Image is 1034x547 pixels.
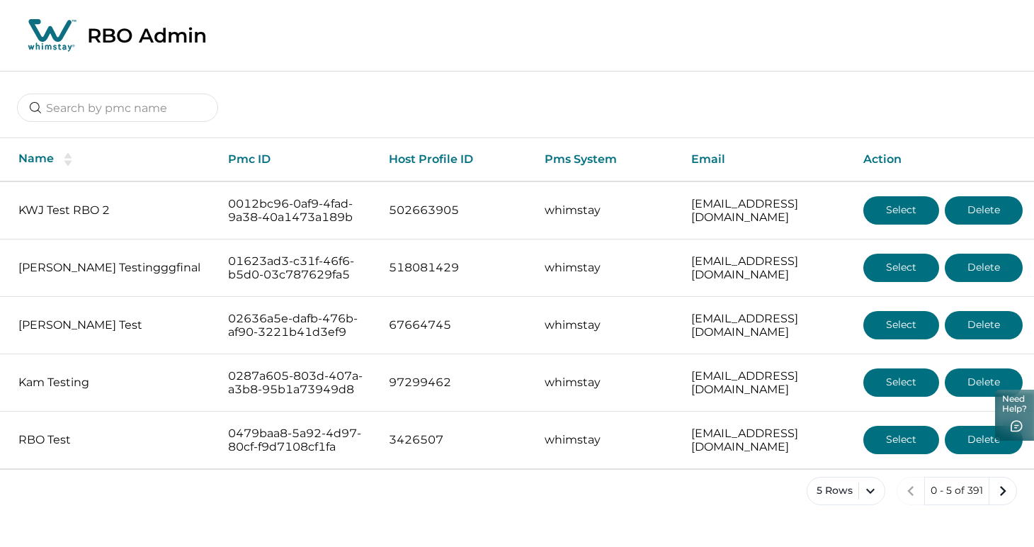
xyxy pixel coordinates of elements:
[228,254,367,282] p: 01623ad3-c31f-46f6-b5d0-03c787629fa5
[924,477,989,505] button: 0 - 5 of 391
[545,376,669,390] p: whimstay
[691,197,841,225] p: [EMAIL_ADDRESS][DOMAIN_NAME]
[545,203,669,218] p: whimstay
[545,318,669,332] p: whimstay
[389,376,522,390] p: 97299462
[852,138,1034,181] th: Action
[863,196,939,225] button: Select
[931,484,983,498] p: 0 - 5 of 391
[989,477,1017,505] button: next page
[945,254,1023,282] button: Delete
[863,254,939,282] button: Select
[691,427,841,454] p: [EMAIL_ADDRESS][DOMAIN_NAME]
[18,318,205,332] p: [PERSON_NAME] Test
[389,318,522,332] p: 67664745
[18,261,205,275] p: [PERSON_NAME] Testingggfinal
[533,138,680,181] th: Pms System
[217,138,378,181] th: Pmc ID
[228,312,367,339] p: 02636a5e-dafb-476b-af90-3221b41d3ef9
[228,427,367,454] p: 0479baa8-5a92-4d97-80cf-f9d7108cf1fa
[863,311,939,339] button: Select
[377,138,533,181] th: Host Profile ID
[228,197,367,225] p: 0012bc96-0af9-4fad-9a38-40a1473a189b
[945,426,1023,454] button: Delete
[807,477,885,505] button: 5 Rows
[389,261,522,275] p: 518081429
[18,203,205,218] p: KWJ Test RBO 2
[545,433,669,447] p: whimstay
[945,311,1023,339] button: Delete
[228,369,367,397] p: 0287a605-803d-407a-a3b8-95b1a73949d8
[691,312,841,339] p: [EMAIL_ADDRESS][DOMAIN_NAME]
[691,254,841,282] p: [EMAIL_ADDRESS][DOMAIN_NAME]
[389,433,522,447] p: 3426507
[18,433,205,447] p: RBO Test
[389,203,522,218] p: 502663905
[18,376,205,390] p: Kam Testing
[17,94,218,122] input: Search by pmc name
[680,138,852,181] th: Email
[945,196,1023,225] button: Delete
[863,426,939,454] button: Select
[863,368,939,397] button: Select
[87,23,207,47] p: RBO Admin
[54,152,82,167] button: sorting
[691,369,841,397] p: [EMAIL_ADDRESS][DOMAIN_NAME]
[897,477,925,505] button: previous page
[545,261,669,275] p: whimstay
[945,368,1023,397] button: Delete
